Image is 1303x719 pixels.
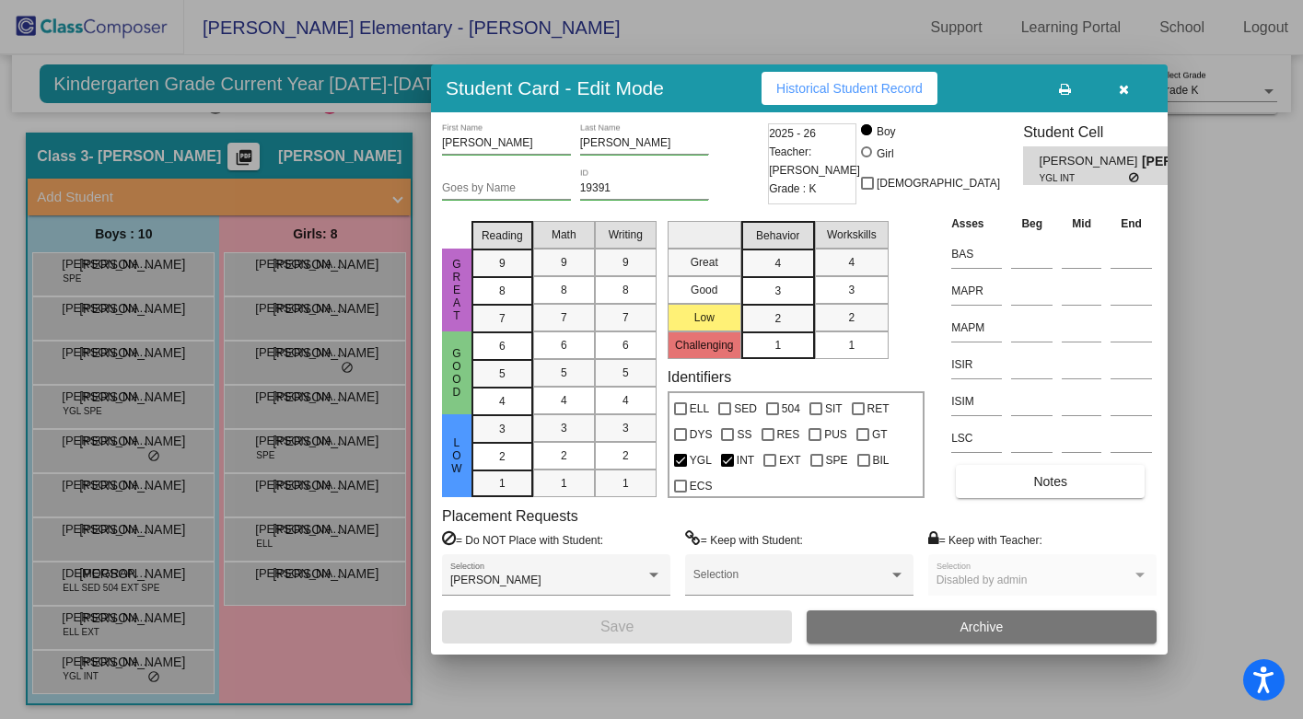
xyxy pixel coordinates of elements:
[769,180,816,198] span: Grade : K
[1033,474,1067,489] span: Notes
[442,530,603,549] label: = Do NOT Place with Student:
[482,227,523,244] span: Reading
[600,619,634,634] span: Save
[561,309,567,326] span: 7
[1040,152,1142,171] span: [PERSON_NAME]
[561,420,567,436] span: 3
[769,143,860,180] span: Teacher: [PERSON_NAME]
[776,81,923,96] span: Historical Student Record
[622,254,629,271] span: 9
[824,423,847,446] span: PUS
[876,145,894,162] div: Girl
[769,124,816,143] span: 2025 - 26
[446,76,664,99] h3: Student Card - Edit Mode
[499,365,506,382] span: 5
[690,475,713,497] span: ECS
[960,620,1004,634] span: Archive
[876,123,896,140] div: Boy
[561,337,567,354] span: 6
[448,436,465,475] span: Low
[690,423,713,446] span: DYS
[777,423,800,446] span: RES
[867,398,890,420] span: RET
[561,365,567,381] span: 5
[442,610,792,644] button: Save
[448,347,465,399] span: Good
[499,421,506,437] span: 3
[737,449,754,471] span: INT
[561,475,567,492] span: 1
[951,388,1002,415] input: assessment
[825,398,843,420] span: SIT
[762,72,937,105] button: Historical Student Record
[561,282,567,298] span: 8
[826,449,848,471] span: SPE
[779,449,800,471] span: EXT
[442,507,578,525] label: Placement Requests
[951,277,1002,305] input: assessment
[685,530,803,549] label: = Keep with Student:
[622,282,629,298] span: 8
[622,309,629,326] span: 7
[873,449,890,471] span: BIL
[848,254,855,271] span: 4
[807,610,1157,644] button: Archive
[1040,171,1129,185] span: YGL INT
[580,182,709,195] input: Enter ID
[1142,152,1168,171] span: [PERSON_NAME]
[552,226,576,243] span: Math
[690,398,709,420] span: ELL
[737,423,751,446] span: SS
[947,214,1006,234] th: Asses
[1057,214,1106,234] th: Mid
[774,310,781,327] span: 2
[561,392,567,409] span: 4
[1023,123,1183,141] h3: Student Cell
[448,258,465,322] span: Great
[499,283,506,299] span: 8
[499,310,506,327] span: 7
[756,227,799,244] span: Behavior
[1106,214,1157,234] th: End
[609,226,643,243] span: Writing
[734,398,757,420] span: SED
[956,465,1145,498] button: Notes
[690,449,712,471] span: YGL
[848,282,855,298] span: 3
[782,398,800,420] span: 504
[499,338,506,354] span: 6
[1006,214,1057,234] th: Beg
[622,392,629,409] span: 4
[442,182,571,195] input: goes by name
[499,475,506,492] span: 1
[848,337,855,354] span: 1
[622,337,629,354] span: 6
[450,574,541,586] span: [PERSON_NAME]
[928,530,1042,549] label: = Keep with Teacher:
[561,254,567,271] span: 9
[561,447,567,464] span: 2
[499,448,506,465] span: 2
[622,475,629,492] span: 1
[951,424,1002,452] input: assessment
[827,226,877,243] span: Workskills
[499,255,506,272] span: 9
[937,574,1028,586] span: Disabled by admin
[951,314,1002,342] input: assessment
[774,255,781,272] span: 4
[774,283,781,299] span: 3
[622,447,629,464] span: 2
[774,337,781,354] span: 1
[848,309,855,326] span: 2
[951,351,1002,378] input: assessment
[622,365,629,381] span: 5
[877,172,1000,194] span: [DEMOGRAPHIC_DATA]
[622,420,629,436] span: 3
[951,240,1002,268] input: assessment
[499,393,506,410] span: 4
[668,368,731,386] label: Identifiers
[872,423,888,446] span: GT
